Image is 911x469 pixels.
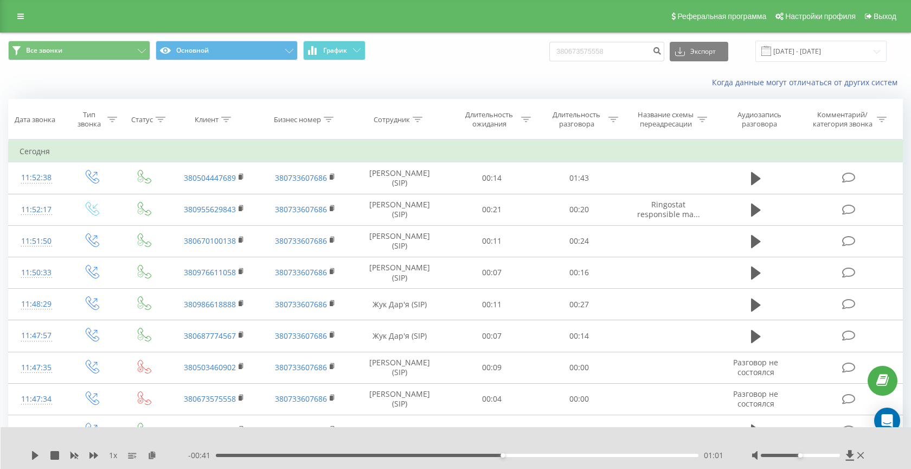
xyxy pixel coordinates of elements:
td: 00:07 [448,257,536,288]
div: Аудиозапись разговора [724,110,794,129]
td: [PERSON_NAME] (SIP) [351,257,448,288]
td: 01:43 [536,162,623,194]
div: 11:47:34 [20,389,54,410]
td: 00:14 [448,162,536,194]
td: 00:04 [448,383,536,415]
a: 380733607686 [275,331,327,341]
td: Сегодня [9,141,903,162]
div: 11:47:19 [20,420,54,441]
span: Выход [874,12,896,21]
a: 380733607686 [275,173,327,183]
button: Все звонки [8,41,150,60]
td: [PERSON_NAME] (SIP) [351,225,448,257]
button: Экспорт [670,42,728,61]
a: 380733607686 [275,425,327,435]
div: 11:52:38 [20,167,54,188]
div: Длительность ожидания [460,110,518,129]
td: [PERSON_NAME] (SIP) [351,194,448,225]
div: 11:47:57 [20,325,54,346]
button: График [303,41,365,60]
div: Название схемы переадресации [637,110,695,129]
span: Настройки профиля [785,12,856,21]
a: 380733607686 [275,299,327,309]
div: Дата звонка [15,115,55,124]
a: 380955629843 [184,204,236,214]
a: 380503460902 [184,362,236,372]
td: Жук Дар'я (SIP) [351,320,448,352]
a: 380733607686 [275,267,327,277]
a: 380980935395 [184,425,236,435]
td: [PERSON_NAME] (SIP) [351,162,448,194]
div: Accessibility label [798,453,803,458]
span: Разговор не состоялся [733,389,778,409]
button: Основной [156,41,298,60]
div: Бизнес номер [274,115,321,124]
td: 00:24 [536,225,623,257]
span: - 00:41 [188,450,216,461]
td: 00:09 [448,415,536,446]
div: 11:52:17 [20,199,54,220]
td: [PERSON_NAME] (SIP) [351,383,448,415]
div: Open Intercom Messenger [874,408,900,434]
span: Разговор не состоялся [733,357,778,377]
a: 380670100138 [184,236,236,246]
td: 00:20 [536,194,623,225]
td: [PERSON_NAME] (SIP) [351,352,448,383]
td: 00:11 [448,289,536,320]
a: 380986618888 [184,299,236,309]
a: 380733607686 [275,204,327,214]
div: 11:47:35 [20,357,54,378]
a: 380687774567 [184,331,236,341]
td: 00:16 [536,257,623,288]
span: 01:01 [704,450,723,461]
td: 00:21 [448,194,536,225]
span: График [323,47,347,54]
td: Жук Дар'я (SIP) [351,289,448,320]
a: 380976611058 [184,267,236,277]
div: 11:51:50 [20,231,54,252]
td: 00:09 [448,352,536,383]
div: 11:48:29 [20,294,54,315]
td: 00:07 [448,320,536,352]
td: 00:00 [536,383,623,415]
td: 00:27 [536,289,623,320]
span: Все звонки [26,46,62,55]
a: 380673575558 [184,394,236,404]
td: 00:11 [448,225,536,257]
div: 11:50:33 [20,262,54,283]
td: Жук Дар'я (SIP) [351,415,448,446]
div: Accessibility label [501,453,505,458]
div: Комментарий/категория звонка [811,110,874,129]
a: 380733607686 [275,236,327,246]
span: Реферальная программа [677,12,766,21]
div: Статус [131,115,153,124]
td: 00:00 [536,352,623,383]
span: Ringostat responsible ma... [637,199,700,219]
td: 00:14 [536,320,623,352]
a: 380733607686 [275,394,327,404]
div: Сотрудник [374,115,410,124]
td: 00:16 [536,415,623,446]
div: Длительность разговора [548,110,606,129]
span: 1 x [109,450,117,461]
div: Тип звонка [74,110,105,129]
a: 380504447689 [184,173,236,183]
input: Поиск по номеру [549,42,664,61]
div: Клиент [195,115,219,124]
a: Когда данные могут отличаться от других систем [712,77,903,87]
a: 380733607686 [275,362,327,372]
